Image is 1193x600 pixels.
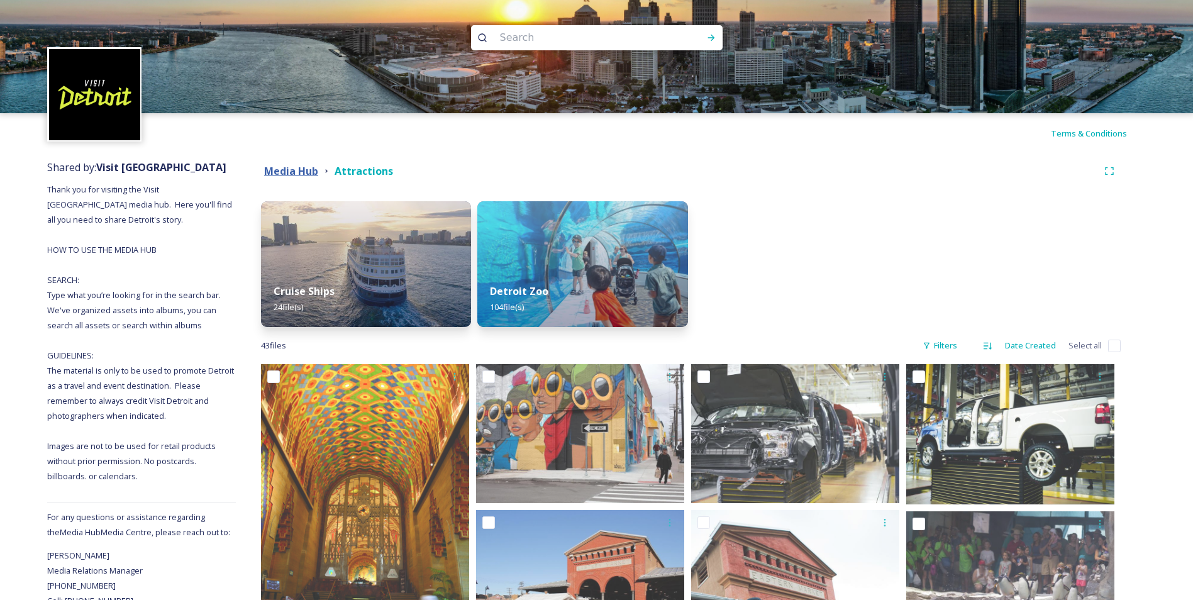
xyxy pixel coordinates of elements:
span: Select all [1068,340,1102,352]
span: 43 file s [261,340,286,352]
span: 104 file(s) [490,301,524,313]
img: CruiseShip_Detroit_21_VisitDetroit_PC_ScottWest.jpg [261,201,471,327]
div: Filters [916,333,963,358]
input: Search [494,24,666,52]
strong: Media Hub [264,164,318,178]
strong: Visit [GEOGRAPHIC_DATA] [96,160,226,174]
img: Ford-Rouge-Tour_54_smart_skillet_Courtesy-THF.jpg20180307-4-lk40jo.jpg [906,364,1114,504]
img: VISIT%20DETROIT%20LOGO%20-%20BLACK%20BACKGROUND.png [49,49,140,140]
a: Terms & Conditions [1051,126,1146,141]
strong: Cruise Ships [274,284,335,298]
span: Thank you for visiting the Visit [GEOGRAPHIC_DATA] media hub. Here you'll find all you need to sh... [47,184,236,482]
img: 6255877e-1e48-417e-9c37-d3d65cc368c8.jpg [477,201,687,327]
img: Mural_HebruBrantley-PhotoCredit-Eastern_Market_Partnership (2).jpg [476,364,684,503]
span: 24 file(s) [274,301,303,313]
div: Date Created [999,333,1062,358]
img: F-150_assembly_inside_Factory_Tour.jpeg [691,364,899,503]
strong: Attractions [335,164,393,178]
strong: Detroit Zoo [490,284,548,298]
span: Shared by: [47,160,226,174]
span: Terms & Conditions [1051,128,1127,139]
span: For any questions or assistance regarding the Media Hub Media Centre, please reach out to: [47,511,230,538]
